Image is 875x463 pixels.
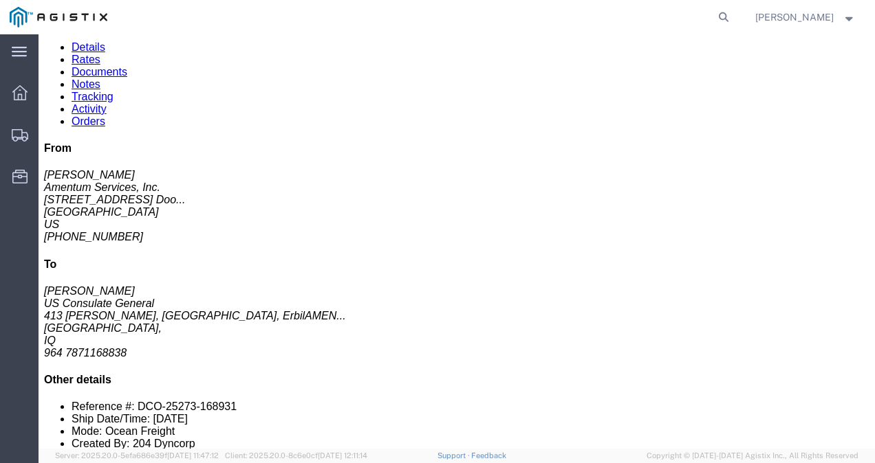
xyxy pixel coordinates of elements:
a: Feedback [471,451,506,460]
span: Server: 2025.20.0-5efa686e39f [55,451,219,460]
a: Support [437,451,472,460]
span: [DATE] 11:47:12 [167,451,219,460]
button: [PERSON_NAME] [755,9,856,25]
span: Copyright © [DATE]-[DATE] Agistix Inc., All Rights Reserved [647,450,858,462]
span: Client: 2025.20.0-8c6e0cf [225,451,367,460]
span: Margeaux Komornik [755,10,834,25]
span: [DATE] 12:11:14 [318,451,367,460]
img: logo [10,7,107,27]
iframe: FS Legacy Container [39,34,875,449]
